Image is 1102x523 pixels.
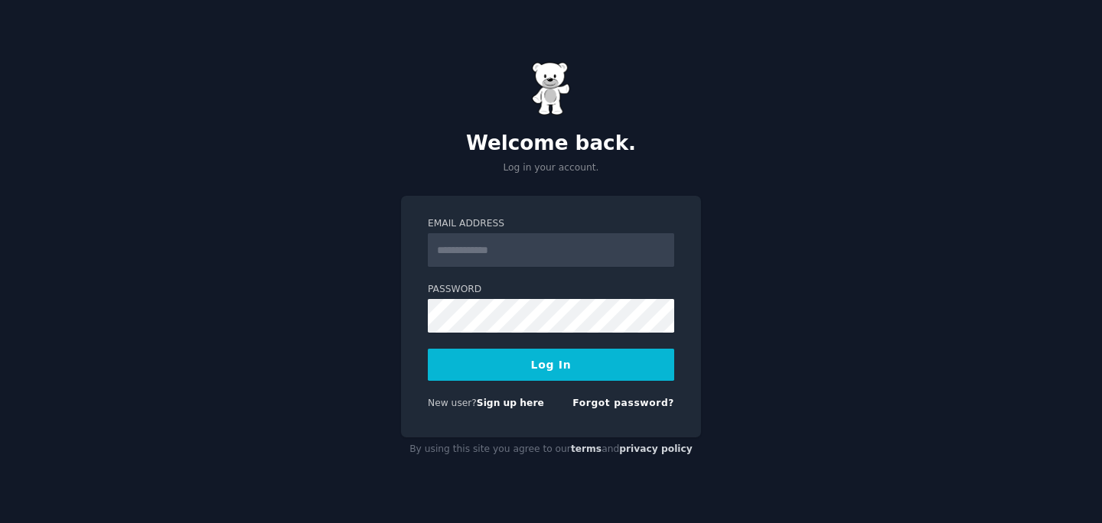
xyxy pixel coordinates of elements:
[571,443,602,454] a: terms
[428,283,674,297] label: Password
[401,437,701,462] div: By using this site you agree to our and
[477,398,544,408] a: Sign up here
[428,217,674,231] label: Email Address
[428,398,477,408] span: New user?
[572,398,674,408] a: Forgot password?
[532,62,570,115] img: Gummy Bear
[401,161,701,175] p: Log in your account.
[401,132,701,156] h2: Welcome back.
[428,349,674,381] button: Log In
[619,443,693,454] a: privacy policy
